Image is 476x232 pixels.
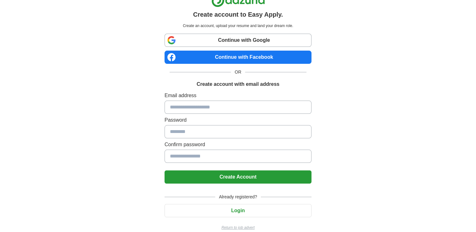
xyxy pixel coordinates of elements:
span: Already registered? [215,194,261,200]
a: Return to job advert [165,225,311,230]
h1: Create account with email address [197,80,279,88]
a: Continue with Facebook [165,51,311,64]
button: Login [165,204,311,217]
a: Login [165,208,311,213]
button: Create Account [165,170,311,184]
label: Confirm password [165,141,311,148]
a: Continue with Google [165,34,311,47]
p: Create an account, upload your resume and land your dream role. [166,23,310,29]
span: OR [231,69,245,75]
h1: Create account to Easy Apply. [193,10,283,19]
label: Email address [165,92,311,99]
label: Password [165,116,311,124]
